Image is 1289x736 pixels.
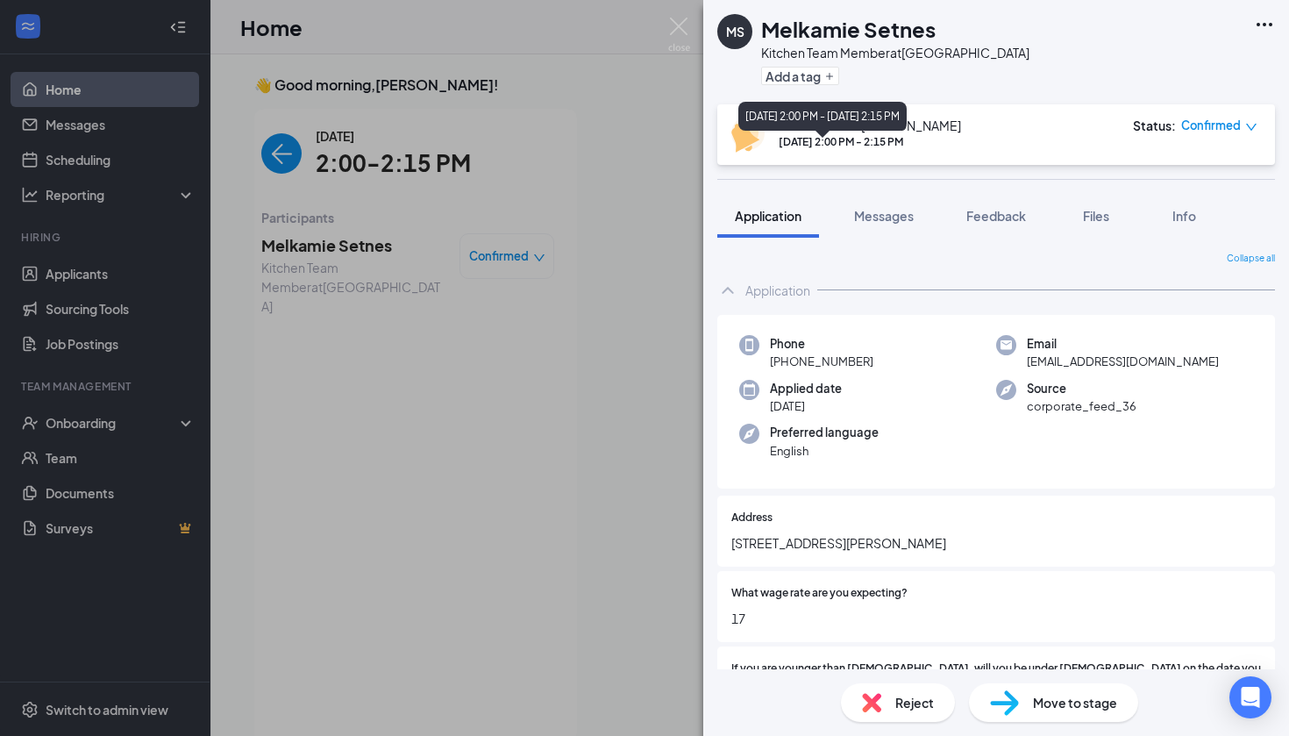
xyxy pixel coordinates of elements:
[761,14,936,44] h1: Melkamie Setnes
[770,335,873,353] span: Phone
[1172,208,1196,224] span: Info
[1033,693,1117,712] span: Move to stage
[731,661,1261,694] span: If you are younger than [DEMOGRAPHIC_DATA], will you be under [DEMOGRAPHIC_DATA] on the date you ...
[1133,117,1176,134] div: Status :
[1245,121,1257,133] span: down
[1027,397,1136,415] span: corporate_feed_36
[731,609,1261,628] span: 17
[738,102,907,131] div: [DATE] 2:00 PM - [DATE] 2:15 PM
[717,280,738,301] svg: ChevronUp
[966,208,1026,224] span: Feedback
[770,397,842,415] span: [DATE]
[1083,208,1109,224] span: Files
[824,71,835,82] svg: Plus
[731,510,773,526] span: Address
[726,23,744,40] div: MS
[1027,335,1219,353] span: Email
[1227,252,1275,266] span: Collapse all
[770,424,879,441] span: Preferred language
[1254,14,1275,35] svg: Ellipses
[779,134,961,149] div: [DATE] 2:00 PM - 2:15 PM
[895,693,934,712] span: Reject
[770,442,879,460] span: English
[731,585,908,602] span: What wage rate are you expecting?
[1027,353,1219,370] span: [EMAIL_ADDRESS][DOMAIN_NAME]
[761,67,839,85] button: PlusAdd a tag
[731,533,1261,553] span: [STREET_ADDRESS][PERSON_NAME]
[761,44,1029,61] div: Kitchen Team Member at [GEOGRAPHIC_DATA]
[1229,676,1271,718] div: Open Intercom Messenger
[1181,117,1241,134] span: Confirmed
[1027,380,1136,397] span: Source
[735,208,801,224] span: Application
[745,282,810,299] div: Application
[770,353,873,370] span: [PHONE_NUMBER]
[854,208,914,224] span: Messages
[770,380,842,397] span: Applied date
